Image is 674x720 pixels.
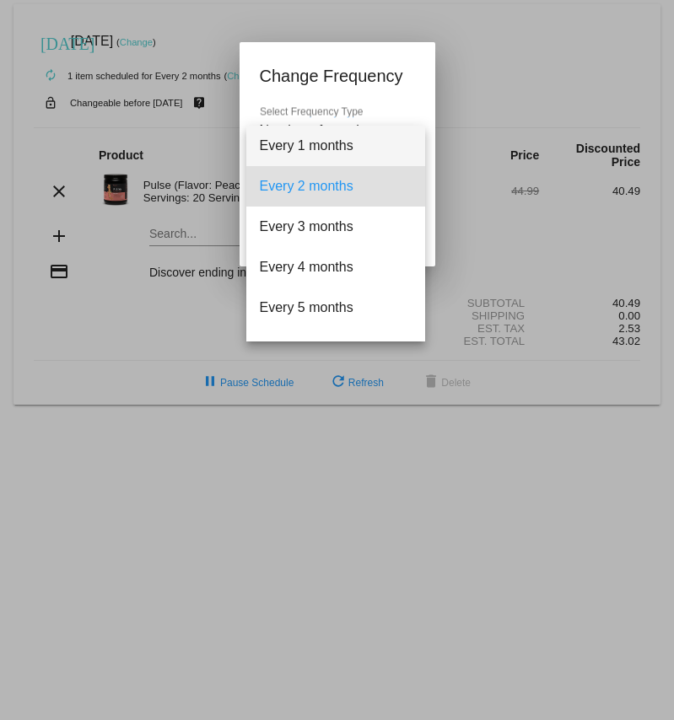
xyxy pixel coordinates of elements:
[260,166,412,207] span: Every 2 months
[260,287,412,328] span: Every 5 months
[260,328,412,368] span: Every 6 months
[260,207,412,247] span: Every 3 months
[260,126,412,166] span: Every 1 months
[260,247,412,287] span: Every 4 months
